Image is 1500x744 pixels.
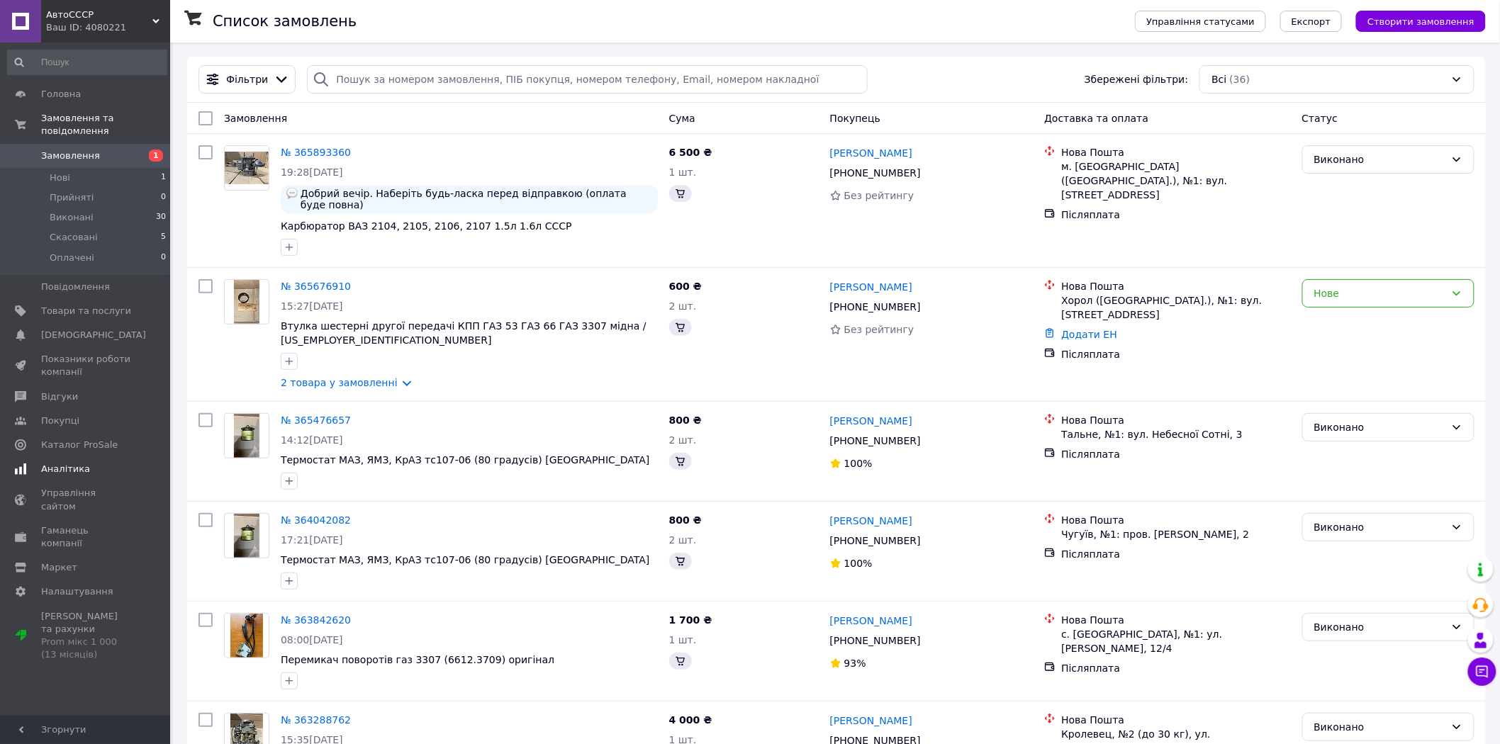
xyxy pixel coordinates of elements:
div: [PHONE_NUMBER] [827,163,924,183]
div: Післяплата [1061,547,1290,561]
span: 800 ₴ [669,415,702,426]
div: м. [GEOGRAPHIC_DATA] ([GEOGRAPHIC_DATA].), №1: вул. [STREET_ADDRESS] [1061,159,1290,202]
input: Пошук [7,50,167,75]
div: Післяплата [1061,208,1290,222]
span: Статус [1302,113,1338,124]
h1: Список замовлень [213,13,357,30]
span: Cума [669,113,695,124]
span: 100% [844,558,873,569]
span: Управління статусами [1146,16,1255,27]
a: Термостат МАЗ, ЯМЗ, КрАЗ тс107-06 (80 градусів) [GEOGRAPHIC_DATA] [281,554,650,565]
a: Втулка шестерні другої передачі КПП ГАЗ 53 ГАЗ 66 ГАЗ 3307 мідна / [US_EMPLOYER_IDENTIFICATION_NU... [281,320,647,346]
div: Нова Пошта [1061,713,1290,727]
div: Нове [1314,286,1445,301]
a: № 364042082 [281,514,351,526]
a: Термостат МАЗ, ЯМЗ, КрАЗ тс107-06 (80 градусів) [GEOGRAPHIC_DATA] [281,454,650,466]
div: Виконано [1314,419,1445,435]
span: [PERSON_NAME] та рахунки [41,610,131,662]
div: Виконано [1314,719,1445,735]
span: Відгуки [41,390,78,403]
a: Фото товару [224,279,269,325]
span: 100% [844,458,873,469]
div: Виконано [1314,152,1445,167]
a: [PERSON_NAME] [830,414,912,428]
input: Пошук за номером замовлення, ПІБ покупця, номером телефону, Email, номером накладної [307,65,868,94]
span: 1 [161,171,166,184]
a: [PERSON_NAME] [830,614,912,628]
span: Фільтри [226,72,268,86]
img: Фото товару [234,280,259,324]
div: с. [GEOGRAPHIC_DATA], №1: ул. [PERSON_NAME], 12/4 [1061,627,1290,655]
a: Перемикач поворотів газ 3307 (6612.3709) оригінал [281,654,554,665]
div: Тальне, №1: вул. Небесної Сотні, 3 [1061,427,1290,441]
img: Фото товару [234,514,259,558]
span: 08:00[DATE] [281,634,343,646]
span: 4 000 ₴ [669,714,712,726]
div: [PHONE_NUMBER] [827,431,924,451]
div: [PHONE_NUMBER] [827,631,924,650]
span: Добрий вечір. Наберіть будь-ласка перед відправкою (оплата буде повна) [301,188,652,210]
div: Нова Пошта [1061,145,1290,159]
a: Створити замовлення [1342,15,1486,26]
div: Післяплата [1061,447,1290,461]
span: 15:27[DATE] [281,300,343,312]
a: Фото товару [224,413,269,458]
span: Нові [50,171,70,184]
span: 5 [161,231,166,244]
div: Нова Пошта [1061,279,1290,293]
a: № 365476657 [281,415,351,426]
a: Карбюратор ВАЗ 2104, 2105, 2106, 2107 1.5л 1.6л СССР [281,220,572,232]
a: [PERSON_NAME] [830,146,912,160]
a: Фото товару [224,613,269,658]
span: Повідомлення [41,281,110,293]
a: Додати ЕН [1061,329,1117,340]
span: Управління сайтом [41,487,131,512]
span: Замовлення [224,113,287,124]
div: [PHONE_NUMBER] [827,531,924,551]
div: Нова Пошта [1061,413,1290,427]
button: Експорт [1280,11,1343,32]
span: Аналітика [41,463,90,475]
a: 2 товара у замовленні [281,377,398,388]
a: [PERSON_NAME] [830,280,912,294]
span: Замовлення та повідомлення [41,112,170,137]
span: Скасовані [50,231,98,244]
span: 1 шт. [669,634,697,646]
span: Каталог ProSale [41,439,118,451]
img: Фото товару [230,614,264,658]
span: 1 700 ₴ [669,614,712,626]
span: 6 500 ₴ [669,147,712,158]
a: № 365893360 [281,147,351,158]
span: 30 [156,211,166,224]
span: 14:12[DATE] [281,434,343,446]
span: [DEMOGRAPHIC_DATA] [41,329,146,342]
span: Оплачені [50,252,94,264]
span: Без рейтингу [844,190,914,201]
span: 1 шт. [669,167,697,178]
span: Головна [41,88,81,101]
span: Маркет [41,561,77,574]
div: Чугуїв, №1: пров. [PERSON_NAME], 2 [1061,527,1290,541]
div: Виконано [1314,619,1445,635]
span: Всі [1211,72,1226,86]
a: Фото товару [224,145,269,191]
span: Доставка та оплата [1044,113,1148,124]
span: Показники роботи компанії [41,353,131,378]
div: [PHONE_NUMBER] [827,297,924,317]
button: Управління статусами [1135,11,1266,32]
span: Замовлення [41,150,100,162]
div: Нова Пошта [1061,613,1290,627]
div: Післяплата [1061,347,1290,361]
img: Фото товару [234,414,259,458]
a: № 363288762 [281,714,351,726]
div: Ваш ID: 4080221 [46,21,170,34]
div: Нова Пошта [1061,513,1290,527]
span: 600 ₴ [669,281,702,292]
span: 2 шт. [669,300,697,312]
span: Покупець [830,113,880,124]
span: Товари та послуги [41,305,131,317]
span: Експорт [1292,16,1331,27]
